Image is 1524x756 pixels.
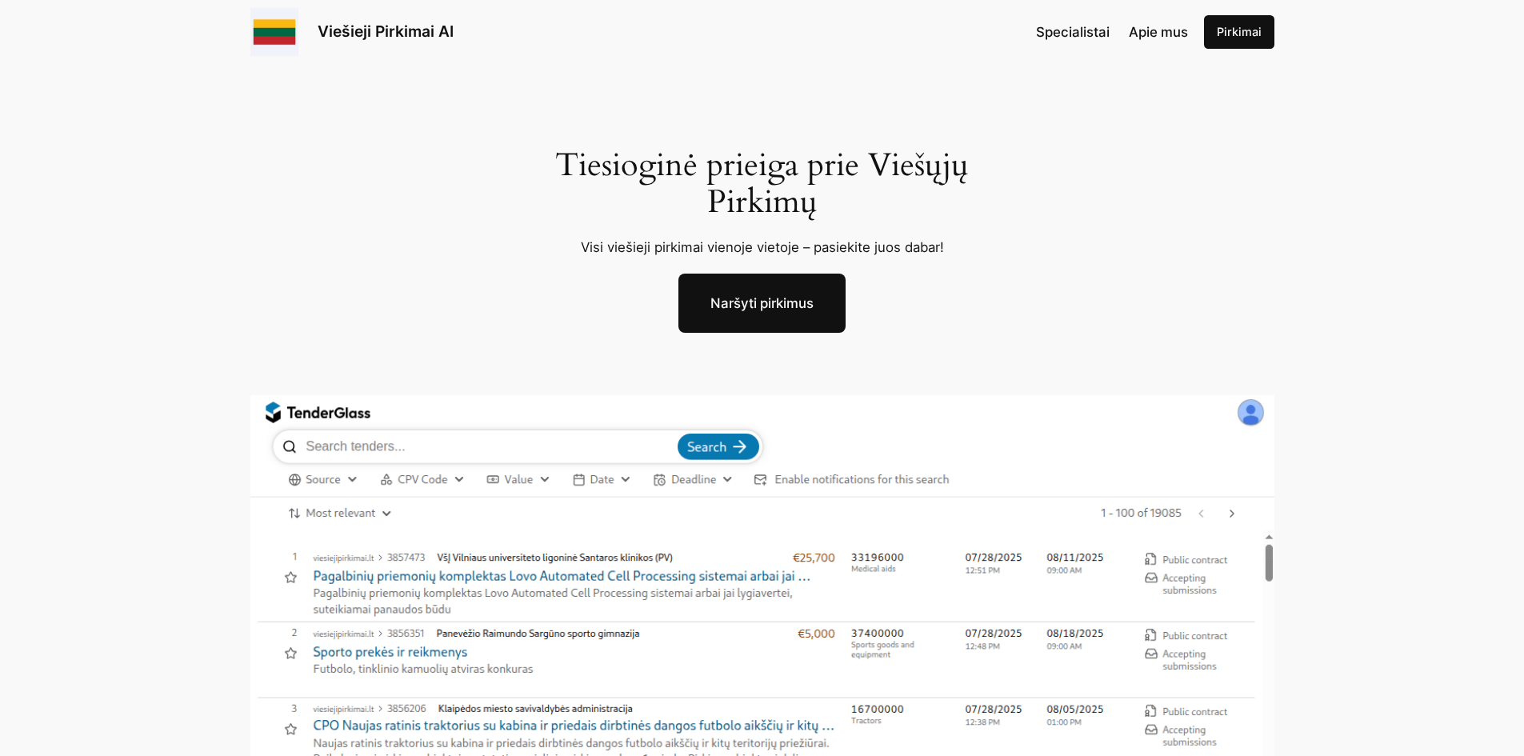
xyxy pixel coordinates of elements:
[250,8,298,56] img: Viešieji pirkimai logo
[318,22,454,41] a: Viešieji Pirkimai AI
[1036,24,1110,40] span: Specialistai
[536,237,988,258] p: Visi viešieji pirkimai vienoje vietoje – pasiekite juos dabar!
[1204,15,1274,49] a: Pirkimai
[678,274,846,333] a: Naršyti pirkimus
[1129,22,1188,42] a: Apie mus
[1036,22,1110,42] a: Specialistai
[1129,24,1188,40] span: Apie mus
[1036,22,1188,42] nav: Navigation
[536,147,988,221] h1: Tiesioginė prieiga prie Viešųjų Pirkimų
